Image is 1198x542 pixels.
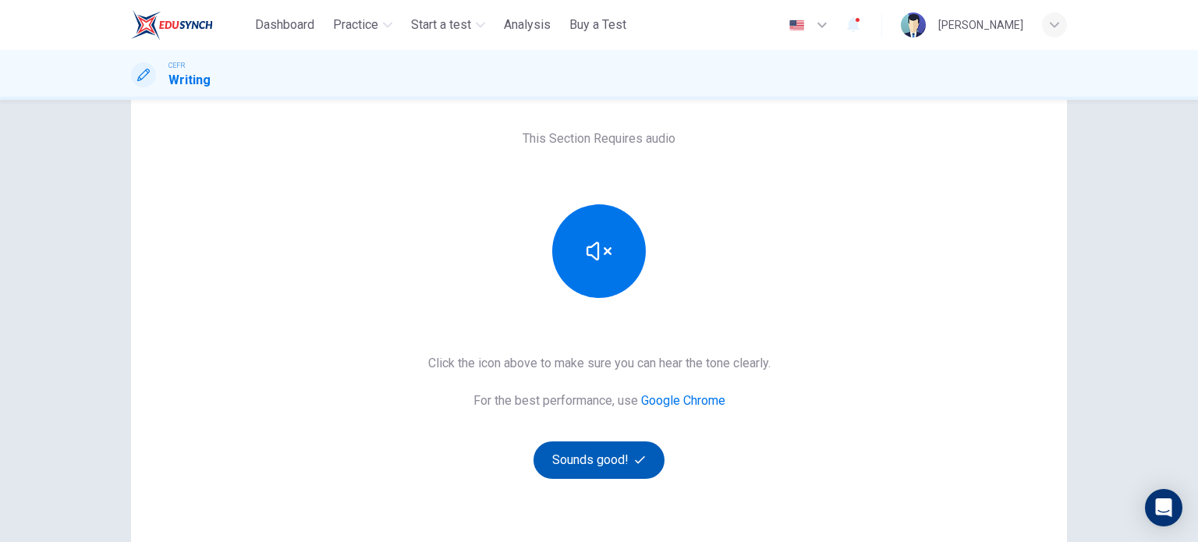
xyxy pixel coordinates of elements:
[168,71,211,90] h1: Writing
[411,16,471,34] span: Start a test
[533,441,665,479] button: Sounds good!
[333,16,378,34] span: Practice
[131,9,249,41] a: ELTC logo
[569,16,626,34] span: Buy a Test
[131,9,213,41] img: ELTC logo
[938,16,1023,34] div: [PERSON_NAME]
[504,16,551,34] span: Analysis
[563,11,633,39] button: Buy a Test
[523,129,675,148] h6: This Section Requires audio
[249,11,321,39] button: Dashboard
[255,16,314,34] span: Dashboard
[405,11,491,39] button: Start a test
[327,11,399,39] button: Practice
[901,12,926,37] img: Profile picture
[787,19,806,31] img: en
[428,354,771,373] h6: Click the icon above to make sure you can hear the tone clearly.
[641,393,725,408] a: Google Chrome
[168,60,185,71] span: CEFR
[498,11,557,39] button: Analysis
[473,391,725,410] h6: For the best performance, use
[1145,489,1182,526] div: Open Intercom Messenger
